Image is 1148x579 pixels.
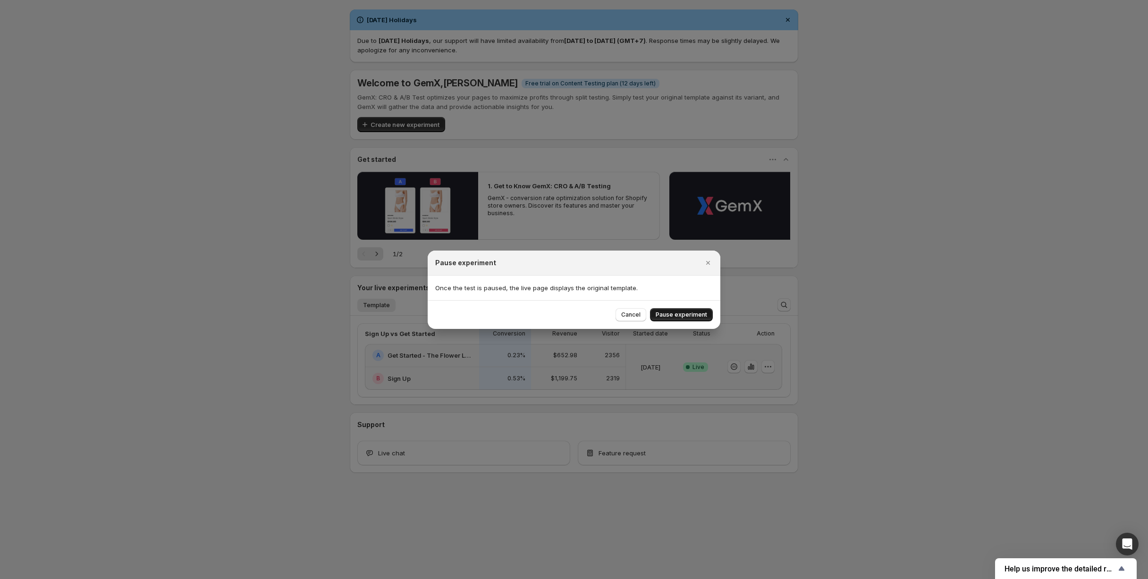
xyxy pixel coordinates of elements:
span: Cancel [621,311,641,319]
button: Cancel [616,308,646,321]
p: Once the test is paused, the live page displays the original template. [435,283,713,293]
button: Close [701,256,715,269]
h2: Pause experiment [435,258,496,268]
button: Show survey - Help us improve the detailed report for A/B campaigns [1004,563,1127,574]
button: Pause experiment [650,308,713,321]
div: Open Intercom Messenger [1116,533,1139,555]
span: Pause experiment [656,311,707,319]
span: Help us improve the detailed report for A/B campaigns [1004,564,1116,573]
